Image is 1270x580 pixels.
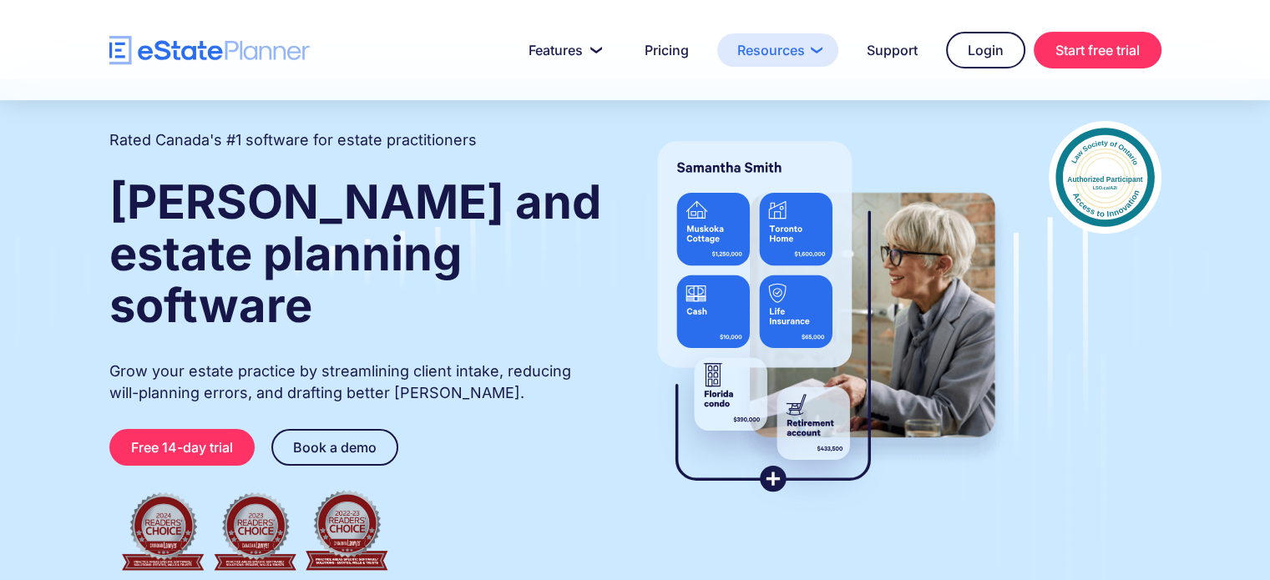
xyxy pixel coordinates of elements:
a: home [109,36,310,65]
a: Book a demo [271,429,398,466]
a: Pricing [625,33,709,67]
img: estate planner showing wills to their clients, using eState Planner, a leading estate planning so... [637,121,1015,513]
a: Start free trial [1034,32,1161,68]
strong: [PERSON_NAME] and estate planning software [109,174,601,334]
a: Support [847,33,938,67]
a: Login [946,32,1025,68]
p: Grow your estate practice by streamlining client intake, reducing will-planning errors, and draft... [109,361,604,404]
a: Features [509,33,616,67]
h2: Rated Canada's #1 software for estate practitioners [109,129,477,151]
a: Free 14-day trial [109,429,255,466]
a: Resources [717,33,838,67]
